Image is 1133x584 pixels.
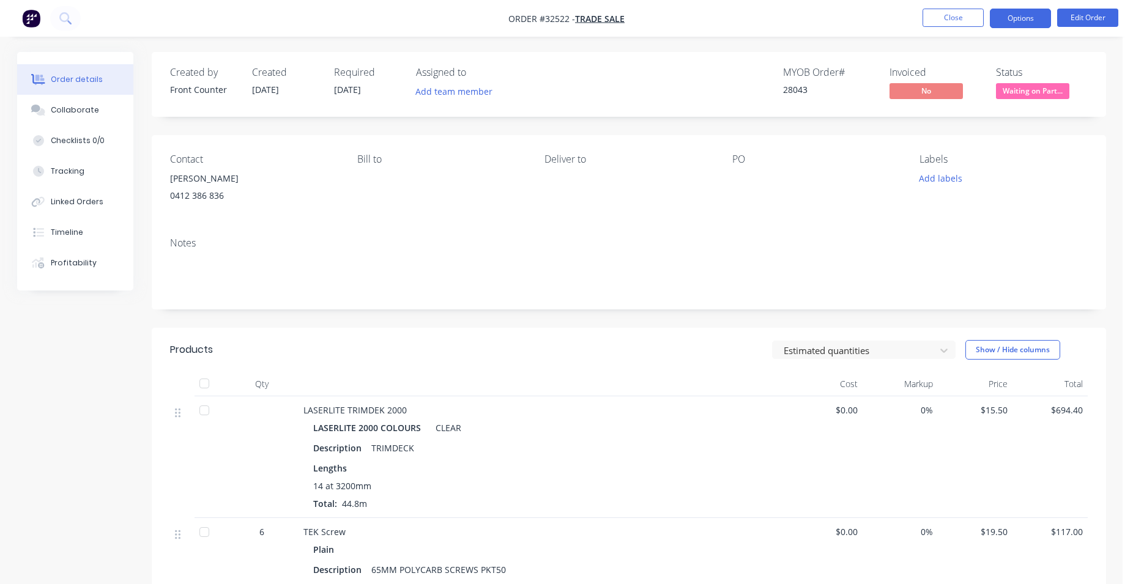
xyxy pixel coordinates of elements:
div: Description [313,439,366,457]
span: [DATE] [252,84,279,95]
span: TEK Screw [303,526,346,538]
div: Profitability [51,257,97,268]
div: Linked Orders [51,196,103,207]
span: 44.8m [337,498,372,509]
span: $0.00 [793,525,858,538]
button: Tracking [17,156,133,187]
div: Order details [51,74,103,85]
button: Waiting on Part... [996,83,1069,102]
button: Collaborate [17,95,133,125]
span: LASERLITE TRIMDEK 2000 [303,404,407,416]
div: Bill to [357,153,525,165]
div: Created by [170,67,237,78]
div: LASERLITE 2000 COLOURS [313,419,426,437]
div: Timeline [51,227,83,238]
div: Contact [170,153,338,165]
span: [DATE] [334,84,361,95]
button: Order details [17,64,133,95]
div: Assigned to [416,67,538,78]
span: $117.00 [1017,525,1083,538]
div: [PERSON_NAME]0412 386 836 [170,170,338,209]
button: Checklists 0/0 [17,125,133,156]
button: Add team member [409,83,499,100]
button: Profitability [17,248,133,278]
div: Markup [863,372,938,396]
button: Add team member [416,83,499,100]
span: 0% [867,404,933,416]
div: Collaborate [51,105,99,116]
div: Labels [919,153,1087,165]
div: Notes [170,237,1088,249]
button: Timeline [17,217,133,248]
div: Invoiced [890,67,981,78]
div: MYOB Order # [783,67,875,78]
div: Products [170,342,213,357]
div: Tracking [51,166,84,177]
span: Waiting on Part... [996,83,1069,98]
div: Deliver to [544,153,712,165]
span: $19.50 [943,525,1008,538]
span: $694.40 [1017,404,1083,416]
span: $15.50 [943,404,1008,416]
div: Plain [313,541,339,558]
div: TRIMDECK [366,439,419,457]
button: Linked Orders [17,187,133,217]
div: Description [313,561,366,578]
span: 0% [867,525,933,538]
div: Price [938,372,1013,396]
div: Front Counter [170,83,237,96]
div: 28043 [783,83,875,96]
div: Created [252,67,319,78]
span: 6 [259,525,264,538]
div: Status [996,67,1088,78]
div: Required [334,67,401,78]
div: Cost [788,372,863,396]
button: Close [923,9,984,27]
img: Factory [22,9,40,28]
span: No [890,83,963,98]
div: CLEAR [431,419,461,437]
span: Order #32522 - [508,13,575,24]
button: Show / Hide columns [965,340,1060,360]
div: 0412 386 836 [170,187,338,204]
div: Total [1012,372,1088,396]
span: $0.00 [793,404,858,416]
span: Total: [313,498,337,509]
div: Qty [225,372,299,396]
div: PO [732,153,900,165]
div: 65MM POLYCARB SCREWS PKT50 [366,561,511,578]
a: TRADE SALE [575,13,625,24]
span: 14 at 3200mm [313,479,371,492]
div: Checklists 0/0 [51,135,105,146]
span: Lengths [313,462,347,475]
button: Add labels [913,170,969,187]
button: Options [990,9,1051,28]
button: Edit Order [1057,9,1118,27]
div: [PERSON_NAME] [170,170,338,187]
